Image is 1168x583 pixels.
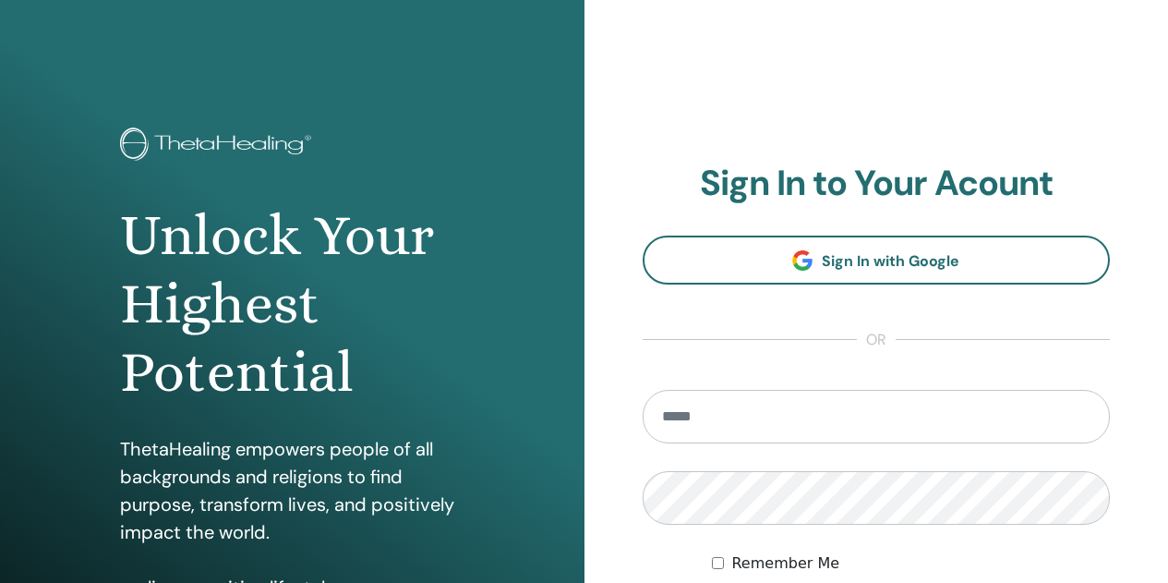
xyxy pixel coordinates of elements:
[120,435,464,546] p: ThetaHealing empowers people of all backgrounds and religions to find purpose, transform lives, a...
[731,553,839,575] label: Remember Me
[857,329,896,351] span: or
[822,251,959,271] span: Sign In with Google
[643,236,1111,285] a: Sign In with Google
[120,201,464,407] h1: Unlock Your Highest Potential
[712,553,1110,575] div: Keep me authenticated indefinitely or until I manually logout
[643,163,1111,205] h2: Sign In to Your Acount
